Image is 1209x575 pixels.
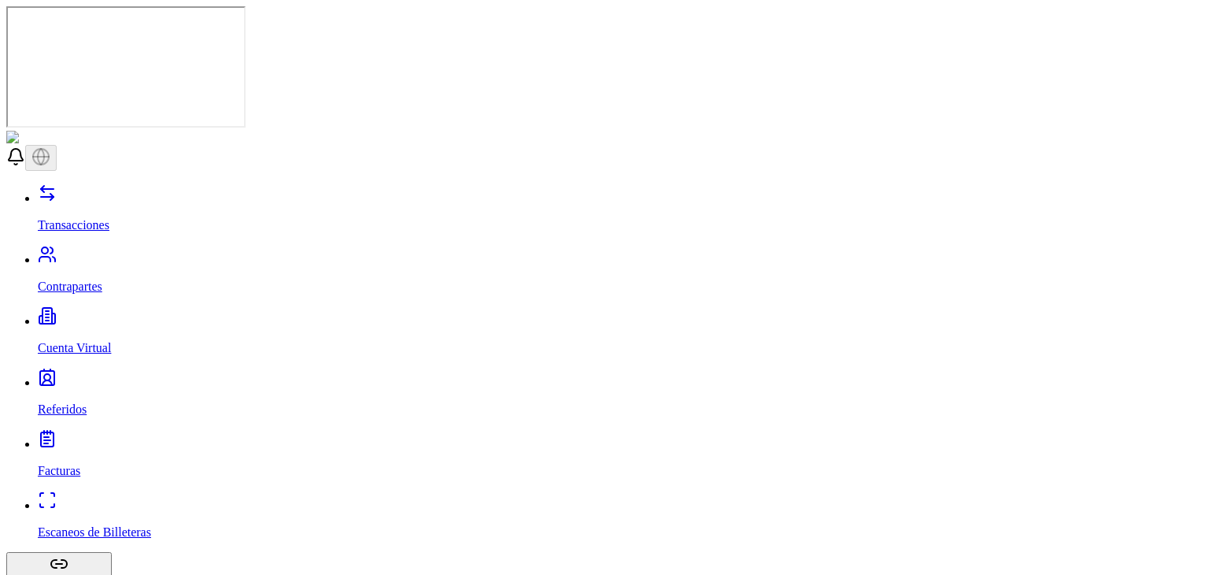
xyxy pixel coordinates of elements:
p: Cuenta Virtual [38,341,1203,355]
a: Facturas [38,437,1203,478]
p: Transacciones [38,218,1203,232]
p: Escaneos de Billeteras [38,525,1203,540]
a: Cuenta Virtual [38,314,1203,355]
a: Transacciones [38,191,1203,232]
a: Escaneos de Billeteras [38,499,1203,540]
a: Referidos [38,376,1203,417]
p: Facturas [38,464,1203,478]
p: Contrapartes [38,280,1203,294]
a: Contrapartes [38,253,1203,294]
img: ShieldPay Logo [6,131,100,145]
p: Referidos [38,402,1203,417]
